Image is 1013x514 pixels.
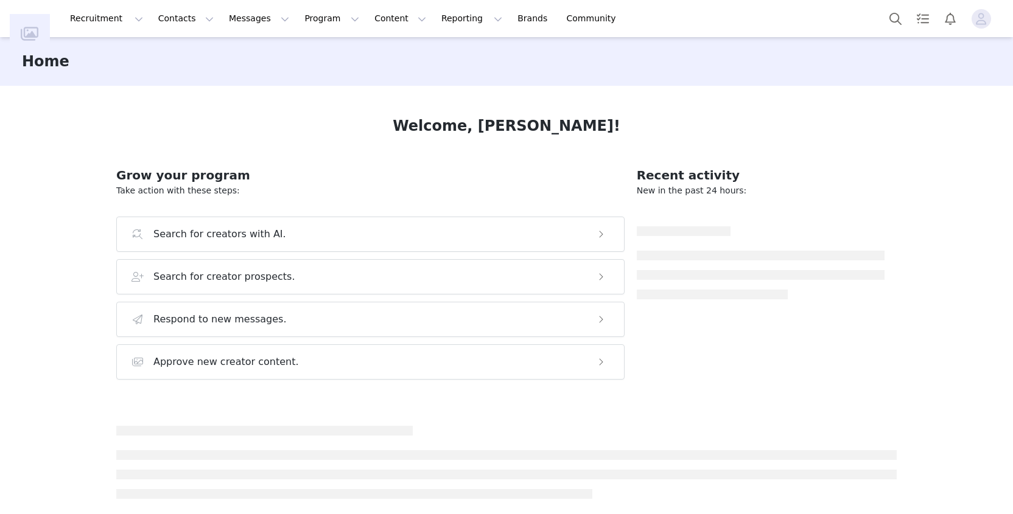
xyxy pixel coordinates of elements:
div: avatar [975,9,987,29]
button: Reporting [434,5,510,32]
h3: Home [22,50,69,72]
button: Profile [964,9,1003,29]
h3: Respond to new messages. [153,312,287,327]
p: New in the past 24 hours: [637,184,885,197]
button: Search for creator prospects. [116,259,625,294]
h3: Search for creator prospects. [153,269,295,284]
button: Respond to new messages. [116,302,625,337]
button: Content [367,5,433,32]
h3: Search for creators with AI. [153,227,286,241]
button: Search for creators with AI. [116,217,625,252]
h2: Grow your program [116,166,625,184]
a: Tasks [910,5,936,32]
button: Recruitment [63,5,150,32]
p: Take action with these steps: [116,184,625,197]
button: Approve new creator content. [116,344,625,380]
button: Contacts [151,5,221,32]
h1: Welcome, [PERSON_NAME]! [393,115,620,137]
a: Brands [510,5,558,32]
button: Messages [222,5,296,32]
h3: Approve new creator content. [153,355,299,369]
button: Program [297,5,366,32]
a: Community [559,5,629,32]
button: Search [882,5,909,32]
button: Notifications [937,5,964,32]
h2: Recent activity [637,166,885,184]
